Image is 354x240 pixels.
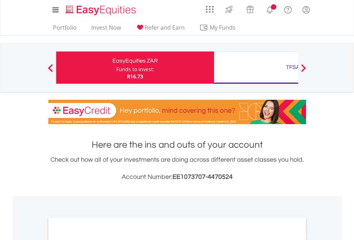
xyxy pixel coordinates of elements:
img: grid-menu-icon.svg [206,5,214,13]
img: vouchers-v2.svg [244,4,256,15]
div: Check out how all of your investments are doing across different asset classes you hold. [48,155,306,182]
button: Previous [43,68,58,75]
span: Refer and Earn [145,24,185,31]
a: AppsGrid [201,2,218,13]
img: EasyEquities_Logo.png [64,4,139,16]
a: Portfolio [50,24,79,35]
img: EasyCredit Promotion Banner [48,100,306,124]
a: Home page [63,2,139,16]
a: My Profile [297,2,315,18]
div: EasyEquities ZAR [60,56,210,66]
h3: Account Number: [48,172,306,182]
button: Next [296,68,311,75]
span: EE1073707-4470524 [173,173,233,180]
span: My Funds [199,23,246,32]
img: thrive-v2.svg [223,4,235,15]
a: Invest Now [88,24,124,35]
a: Notifications [261,2,279,16]
span: R16.73 [127,73,143,80]
a: Vouchers [239,2,261,15]
a: Refer and Earn [133,24,188,35]
h1: Here are the ins and outs of your account [48,138,306,151]
a: FAQ's and Support [279,2,297,16]
div: Funds to invest: [116,66,154,73]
